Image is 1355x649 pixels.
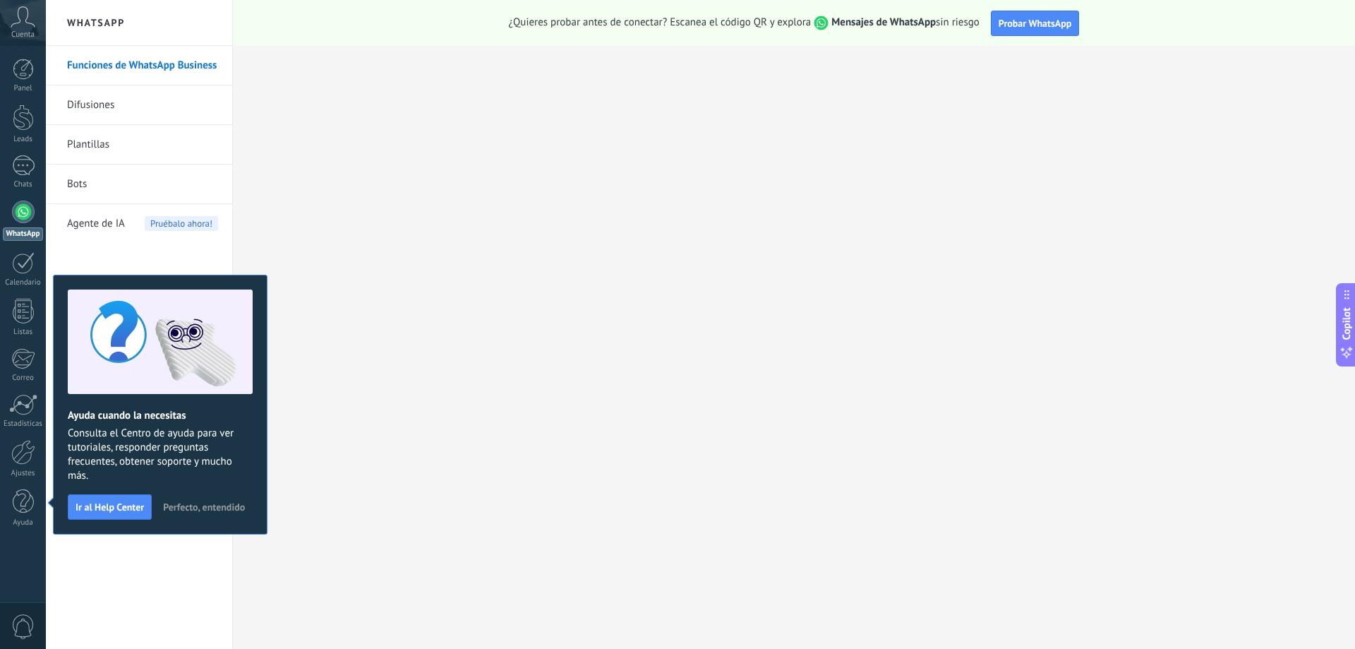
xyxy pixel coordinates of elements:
div: Chats [3,180,44,189]
li: Difusiones [46,85,232,125]
li: Agente de IA [46,204,232,243]
span: Agente de IA [67,204,125,244]
div: Calendario [3,278,44,287]
div: Leads [3,135,44,144]
button: Probar WhatsApp [991,11,1080,36]
button: Ir al Help Center [68,494,152,520]
button: Perfecto, entendido [157,496,251,518]
li: Funciones de WhatsApp Business [46,46,232,85]
span: Perfecto, entendido [163,502,245,512]
li: Bots [46,165,232,204]
a: Difusiones [67,85,218,125]
div: Listas [3,328,44,337]
a: Bots [67,165,218,204]
span: Ir al Help Center [76,502,144,512]
h2: Ayuda cuando la necesitas [68,409,253,422]
div: Correo [3,374,44,383]
div: Estadísticas [3,419,44,429]
span: Probar WhatsApp [999,17,1072,30]
a: Funciones de WhatsApp Business [67,46,218,85]
a: Plantillas [67,125,218,165]
div: WhatsApp [3,227,43,241]
span: Pruébalo ahora! [145,216,218,231]
span: Consulta el Centro de ayuda para ver tutoriales, responder preguntas frecuentes, obtener soporte ... [68,427,253,483]
a: Agente de IAPruébalo ahora! [67,204,218,244]
div: Ayuda [3,518,44,528]
li: Plantillas [46,125,232,165]
strong: Mensajes de WhatsApp [831,16,936,29]
div: Panel [3,84,44,93]
span: Copilot [1339,307,1354,340]
span: ¿Quieres probar antes de conectar? Escanea el código QR y explora sin riesgo [509,16,980,30]
span: Cuenta [11,30,35,40]
div: Ajustes [3,469,44,478]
